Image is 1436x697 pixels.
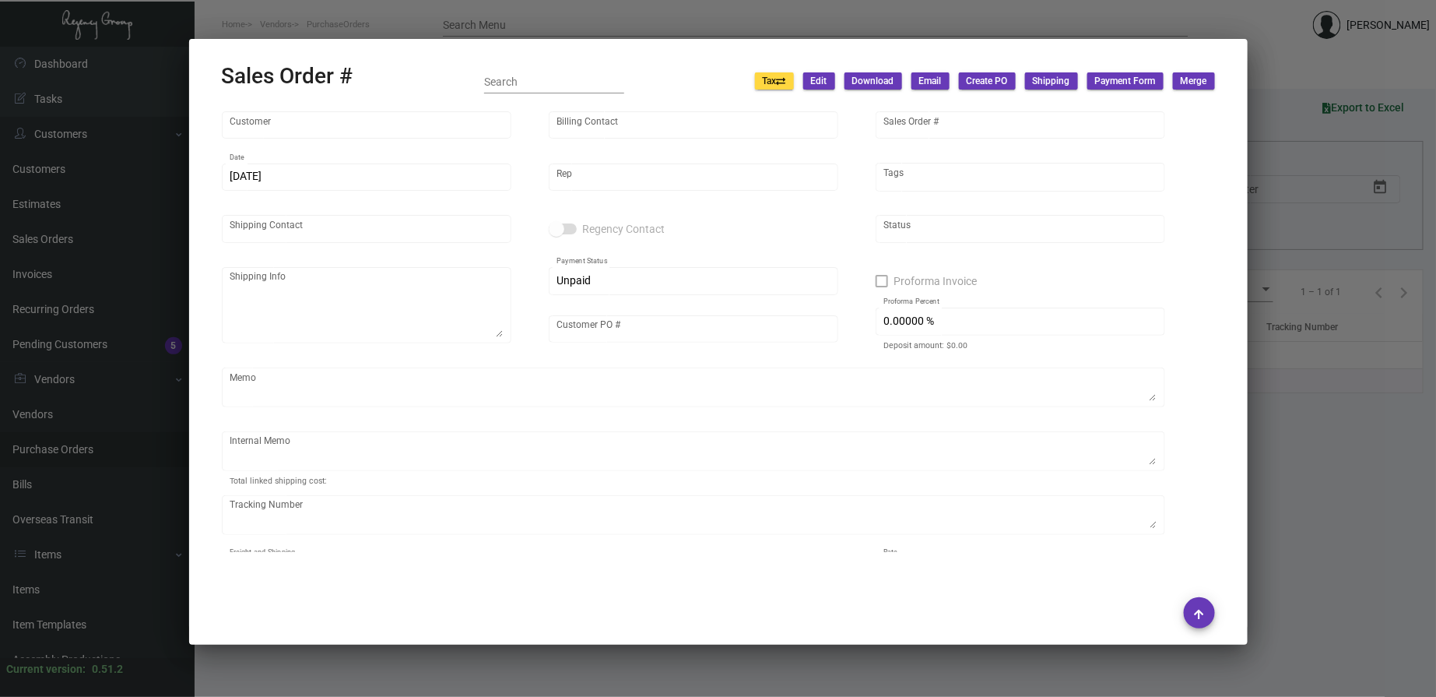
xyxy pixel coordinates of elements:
button: Tax [755,72,794,90]
span: Merge [1181,75,1207,88]
button: Download [844,72,902,90]
span: Tax [763,75,786,88]
span: Payment Form [1095,75,1156,88]
span: Regency Contact [583,220,665,238]
span: Unpaid [556,274,591,287]
button: Email [911,72,950,90]
span: Edit [811,75,827,88]
span: Proforma Invoice [894,272,978,290]
h2: Sales Order # [222,63,353,90]
span: Shipping [1033,75,1070,88]
span: Create PO [967,75,1008,88]
mat-hint: Deposit amount: $0.00 [883,341,967,350]
span: Download [852,75,894,88]
div: Current version: [6,661,86,678]
button: Shipping [1025,72,1078,90]
button: Create PO [959,72,1016,90]
button: Merge [1173,72,1215,90]
div: 0.51.2 [92,661,123,678]
mat-hint: Total linked shipping cost: [230,477,327,486]
button: Payment Form [1087,72,1164,90]
span: Email [919,75,942,88]
button: Edit [803,72,835,90]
